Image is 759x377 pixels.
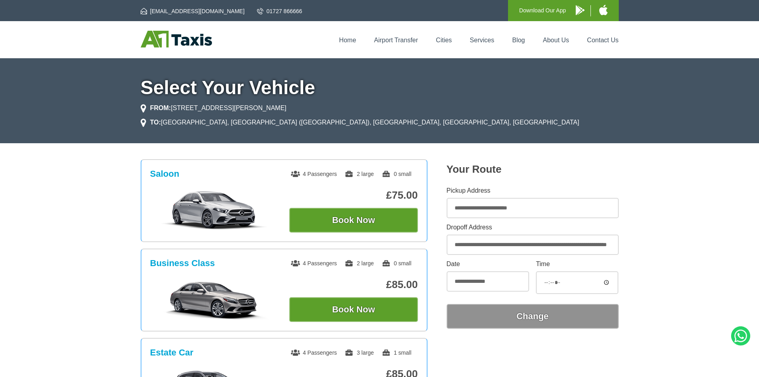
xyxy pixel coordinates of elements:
h3: Estate Car [150,347,194,358]
a: Contact Us [587,37,618,43]
img: Business Class [154,280,274,320]
label: Pickup Address [447,188,619,194]
span: 4 Passengers [291,171,337,177]
span: 0 small [382,260,411,266]
span: 4 Passengers [291,349,337,356]
a: Cities [436,37,452,43]
button: Change [447,304,619,329]
span: 0 small [382,171,411,177]
a: Blog [512,37,525,43]
p: £75.00 [289,189,418,201]
button: Book Now [289,297,418,322]
a: About Us [543,37,569,43]
button: Book Now [289,208,418,233]
span: 2 large [345,171,374,177]
h1: Select Your Vehicle [141,78,619,97]
a: 01727 866666 [257,7,302,15]
label: Time [536,261,618,267]
p: Download Our App [519,6,566,16]
span: 4 Passengers [291,260,337,266]
a: Airport Transfer [374,37,418,43]
img: Saloon [154,190,274,230]
h2: Your Route [447,163,619,176]
span: 2 large [345,260,374,266]
span: 3 large [345,349,374,356]
label: Date [447,261,529,267]
h3: Saloon [150,169,179,179]
img: A1 Taxis iPhone App [599,5,608,15]
a: Services [470,37,494,43]
a: [EMAIL_ADDRESS][DOMAIN_NAME] [141,7,245,15]
p: £85.00 [289,278,418,291]
img: A1 Taxis St Albans LTD [141,31,212,47]
a: Home [339,37,356,43]
span: 1 small [382,349,411,356]
strong: TO: [150,119,161,126]
strong: FROM: [150,105,171,111]
h3: Business Class [150,258,215,268]
label: Dropoff Address [447,224,619,231]
li: [GEOGRAPHIC_DATA], [GEOGRAPHIC_DATA] ([GEOGRAPHIC_DATA]), [GEOGRAPHIC_DATA], [GEOGRAPHIC_DATA], [... [141,118,579,127]
img: A1 Taxis Android App [576,5,584,15]
li: [STREET_ADDRESS][PERSON_NAME] [141,103,286,113]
